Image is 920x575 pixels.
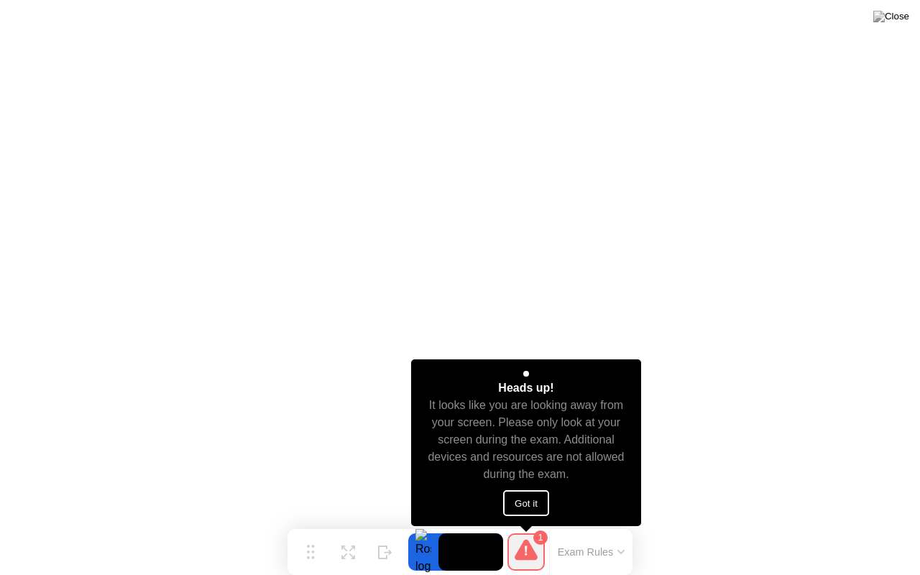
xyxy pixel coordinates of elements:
div: 1 [533,530,548,545]
div: Heads up! [498,379,553,397]
div: It looks like you are looking away from your screen. Please only look at your screen during the e... [424,397,629,483]
button: Got it [503,490,549,516]
img: Close [873,11,909,22]
button: Exam Rules [553,546,630,558]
